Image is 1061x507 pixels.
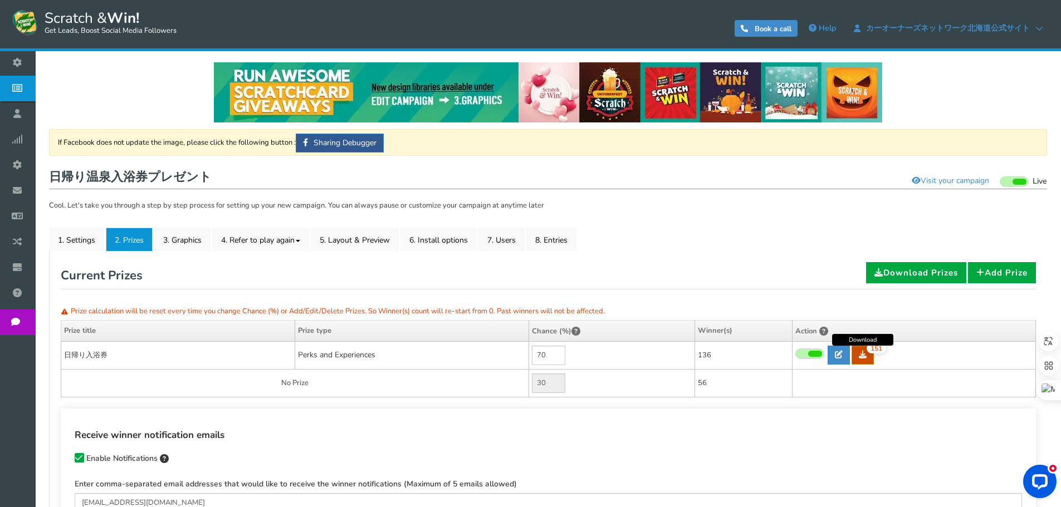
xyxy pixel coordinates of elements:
span: カーオーナーズネットワーク北海道公式サイト [860,24,1035,33]
a: 3. Graphics [154,228,211,251]
a: Download Prizes [866,262,966,283]
td: 日帰り入浴券 [61,341,295,369]
h1: 日帰り温泉入浴券プレゼント [49,167,1047,189]
p: Prize calculation will be reset every time you change Chance (%) or Add/Edit/Delete Prizes. So Wi... [61,303,1036,320]
label: Enter comma-separated email addresses that would like to receive the winner notifications (Maximu... [75,479,517,490]
img: website_grey.svg [18,29,27,39]
a: 5. Layout & Preview [311,228,399,251]
a: Sharing Debugger [296,134,384,152]
a: 7. Users [478,228,525,251]
small: Get Leads, Boost Social Media Followers [45,27,177,36]
img: tab_domain_overview_orange.svg [38,66,47,75]
span: Help [819,23,836,33]
input: Value not editable [532,373,565,393]
div: ドメイン概要 [50,67,93,74]
h4: Receive winner notification emails [75,428,1022,443]
span: Book a call [755,24,791,34]
td: 136 [695,341,792,369]
img: tab_keywords_by_traffic_grey.svg [117,66,126,75]
a: Book a call [735,20,798,37]
th: Prize title [61,320,295,341]
a: 1. Settings [49,228,104,251]
iframe: LiveChat chat widget [1014,460,1061,507]
strong: Win! [107,8,139,28]
a: 6. Install options [400,228,477,251]
a: 4. Refer to play again [212,228,309,251]
th: Action [792,320,1036,341]
span: Perks and Experiences [298,350,375,360]
a: 8. Entries [526,228,576,251]
a: Scratch &Win! Get Leads, Boost Social Media Followers [11,8,177,36]
img: logo_orange.svg [18,18,27,27]
span: Scratch & [39,8,177,36]
span: Live [1033,176,1047,187]
img: festival-poster-2020.webp [214,62,882,122]
span: Enable Notifications [86,453,158,464]
th: Prize type [295,320,529,341]
div: v 4.0.25 [31,18,55,27]
div: ドメイン: [DOMAIN_NAME] [29,29,129,39]
div: キーワード流入 [129,67,179,74]
div: Download [832,334,893,346]
a: Help [803,19,842,37]
h2: Current Prizes [61,262,143,289]
td: 56 [695,369,792,397]
a: 2. Prizes [106,228,153,251]
img: Scratch and Win [11,8,39,36]
th: Winner(s) [695,320,792,341]
a: Add Prize [968,262,1036,283]
a: Visit your campaign [904,171,996,190]
span: 151 [867,343,886,353]
div: If Facebook does not update the image, please click the following button : [49,129,1047,156]
td: No Prize [61,369,529,397]
a: 151 [852,346,874,365]
th: Chance (%) [529,320,695,341]
p: Cool. Let's take you through a step by step process for setting up your new campaign. You can alw... [49,200,1047,211]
